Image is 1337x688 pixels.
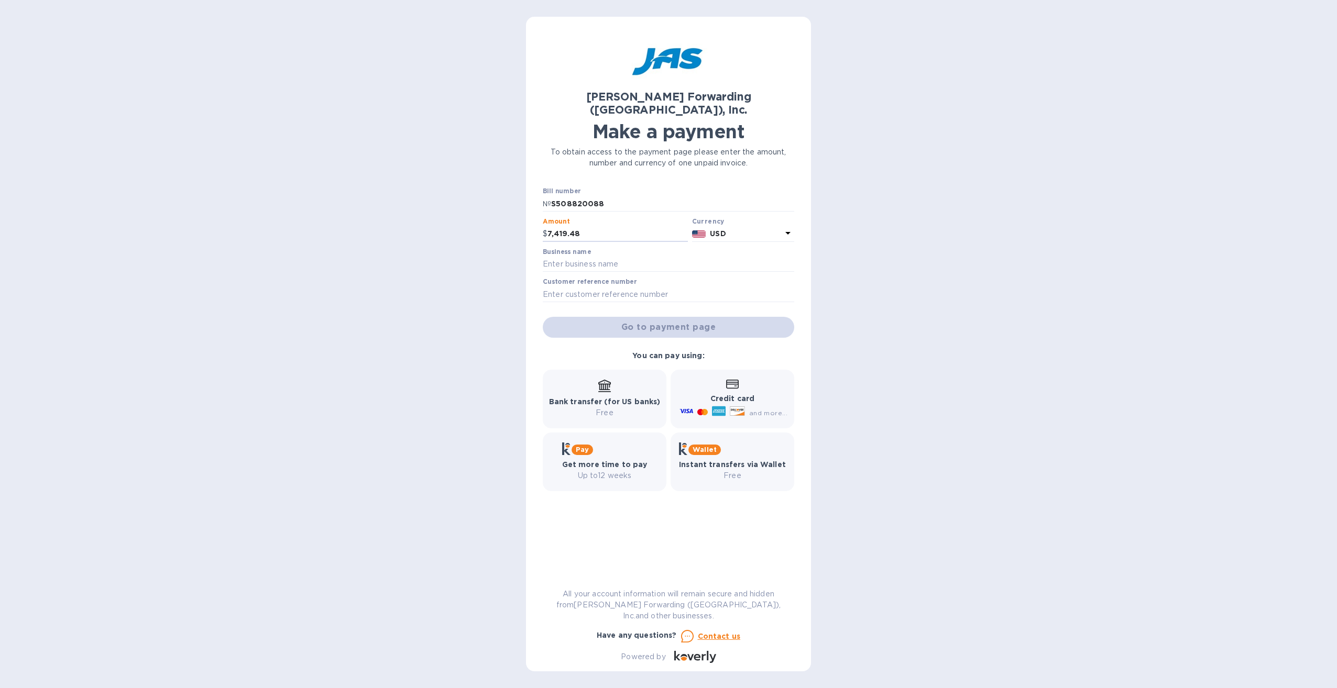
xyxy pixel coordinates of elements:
p: To obtain access to the payment page please enter the amount, number and currency of one unpaid i... [543,147,794,169]
p: Free [549,407,661,418]
b: You can pay using: [632,351,704,360]
h1: Make a payment [543,120,794,142]
input: Enter customer reference number [543,286,794,302]
b: USD [710,229,726,238]
p: Up to 12 weeks [562,470,648,481]
p: All your account information will remain secure and hidden from [PERSON_NAME] Forwarding ([GEOGRA... [543,589,794,622]
b: Wallet [693,446,717,453]
p: № [543,198,551,209]
span: and more... [749,409,787,417]
label: Amount [543,218,569,225]
p: Powered by [621,651,665,662]
p: $ [543,228,547,239]
b: Bank transfer (for US banks) [549,397,661,406]
b: [PERSON_NAME] Forwarding ([GEOGRAPHIC_DATA]), Inc. [586,90,751,116]
img: USD [692,230,706,238]
input: 0.00 [547,226,688,242]
input: Enter bill number [551,196,794,212]
label: Customer reference number [543,279,637,285]
p: Free [679,470,786,481]
b: Credit card [710,394,754,403]
b: Pay [576,446,589,453]
b: Currency [692,217,725,225]
b: Instant transfers via Wallet [679,460,786,469]
b: Have any questions? [597,631,677,639]
u: Contact us [698,632,741,640]
input: Enter business name [543,257,794,272]
b: Get more time to pay [562,460,648,469]
label: Business name [543,249,591,255]
label: Bill number [543,188,580,195]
